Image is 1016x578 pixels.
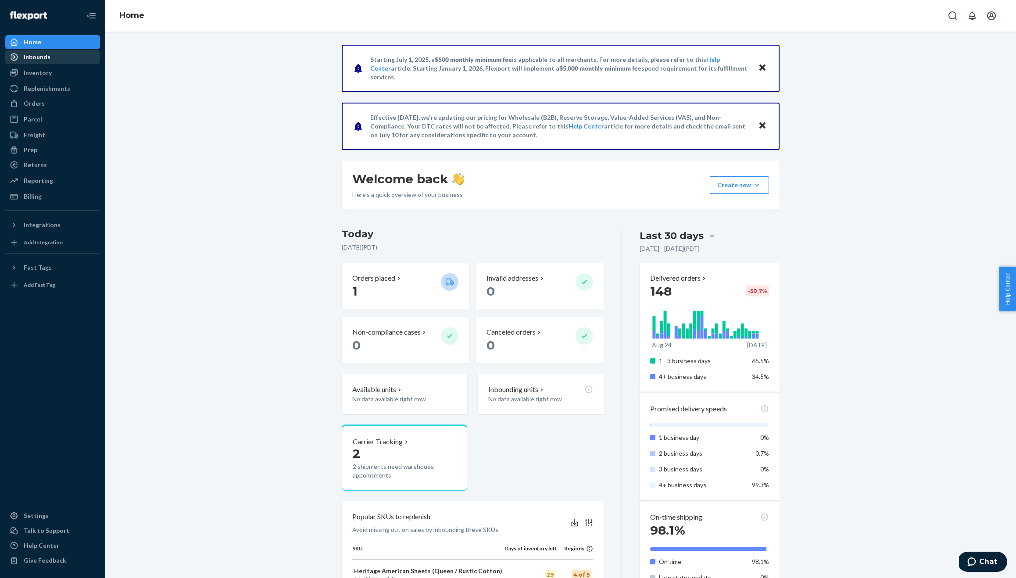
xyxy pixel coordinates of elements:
[746,285,769,296] div: -50.7 %
[24,84,70,93] div: Replenishments
[24,192,42,201] div: Billing
[5,524,100,538] button: Talk to Support
[650,284,672,299] span: 148
[5,35,100,49] a: Home
[119,11,144,20] a: Home
[112,3,151,29] ol: breadcrumbs
[24,526,69,535] div: Talk to Support
[24,556,66,565] div: Give Feedback
[352,512,430,522] p: Popular SKUs to replenish
[659,357,745,365] p: 1 - 3 business days
[659,433,745,442] p: 1 business day
[352,327,421,337] p: Non-compliance cases
[352,273,395,283] p: Orders placed
[487,284,495,299] span: 0
[352,338,361,353] span: 0
[752,558,769,565] span: 98.1%
[24,541,59,550] div: Help Center
[659,372,745,381] p: 4+ business days
[24,239,63,246] div: Add Integration
[5,66,100,80] a: Inventory
[659,557,745,566] p: On time
[487,273,538,283] p: Invalid addresses
[650,523,685,538] span: 98.1%
[342,374,467,414] button: Available unitsNo data available right now
[24,263,52,272] div: Fast Tags
[370,55,750,82] p: Starting July 1, 2025, a is applicable to all merchants. For more details, please refer to this a...
[5,509,100,523] a: Settings
[352,525,498,534] p: Avoid missing out on sales by inbounding these SKUs
[24,68,52,77] div: Inventory
[5,278,100,292] a: Add Fast Tag
[352,385,396,395] p: Available units
[752,357,769,364] span: 65.5%
[5,96,100,111] a: Orders
[959,552,1007,574] iframe: Opens a widget where you can chat to one of our agents
[24,511,49,520] div: Settings
[24,53,50,61] div: Inbounds
[82,7,100,25] button: Close Navigation
[24,146,37,154] div: Prep
[24,161,47,169] div: Returns
[752,481,769,489] span: 99.3%
[5,82,100,96] a: Replenishments
[24,281,55,289] div: Add Fast Tag
[650,404,727,414] p: Promised delivery speeds
[24,176,53,185] div: Reporting
[659,481,745,489] p: 4+ business days
[24,38,41,46] div: Home
[353,437,403,447] p: Carrier Tracking
[5,218,100,232] button: Integrations
[24,99,45,108] div: Orders
[5,128,100,142] a: Freight
[659,449,745,458] p: 2 business days
[342,243,604,252] p: [DATE] ( PDT )
[488,385,538,395] p: Inbounding units
[352,545,504,560] th: SKU
[478,374,603,414] button: Inbounding unitsNo data available right now
[24,131,45,139] div: Freight
[452,173,464,185] img: hand-wave emoji
[352,395,457,403] p: No data available right now
[10,11,47,20] img: Flexport logo
[370,113,750,139] p: Effective [DATE], we're updating our pricing for Wholesale (B2B), Reserve Storage, Value-Added Se...
[353,462,456,480] p: 2 shipments need warehouse appointments
[476,317,603,364] button: Canceled orders 0
[760,434,769,441] span: 0%
[983,7,1000,25] button: Open account menu
[342,425,467,491] button: Carrier Tracking22 shipments need warehouse appointments
[24,115,42,124] div: Parcel
[710,176,769,194] button: Create new
[435,56,512,63] span: $500 monthly minimum fee
[5,235,100,250] a: Add Integration
[963,7,981,25] button: Open notifications
[5,158,100,172] a: Returns
[999,267,1016,311] span: Help Center
[354,567,503,575] p: Heritage American Sheets (Queen / Rustic Cotton)
[476,263,603,310] button: Invalid addresses 0
[944,7,962,25] button: Open Search Box
[757,120,768,132] button: Close
[755,450,769,457] span: 0.7%
[5,260,100,275] button: Fast Tags
[487,327,536,337] p: Canceled orders
[752,373,769,380] span: 34.5%
[569,122,604,130] a: Help Center
[5,539,100,553] a: Help Center
[650,512,702,522] p: On-time shipping
[342,263,469,310] button: Orders placed 1
[640,229,704,243] div: Last 30 days
[5,112,100,126] a: Parcel
[650,273,708,283] button: Delivered orders
[559,64,641,72] span: $5,000 monthly minimum fee
[342,317,469,364] button: Non-compliance cases 0
[659,465,745,474] p: 3 business days
[652,341,672,350] p: Aug 24
[640,244,700,253] p: [DATE] - [DATE] ( PDT )
[488,395,593,403] p: No data available right now
[5,50,100,64] a: Inbounds
[352,284,358,299] span: 1
[5,174,100,188] a: Reporting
